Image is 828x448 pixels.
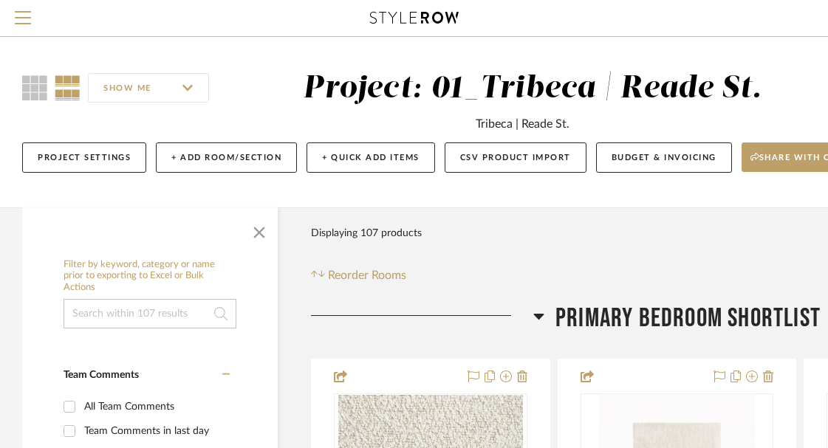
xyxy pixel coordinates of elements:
[307,142,435,173] button: + Quick Add Items
[311,218,422,248] div: Displaying 107 products
[328,266,406,284] span: Reorder Rooms
[22,142,146,173] button: Project Settings
[64,259,236,294] h6: Filter by keyword, category or name prior to exporting to Excel or Bulk Actions
[244,215,274,244] button: Close
[303,73,762,104] div: Project: 01_Tribeca | Reade St.
[311,266,406,284] button: Reorder Rooms
[156,142,297,173] button: + Add Room/Section
[64,299,236,328] input: Search within 107 results
[476,115,569,133] div: Tribeca | Reade St.
[84,395,226,418] div: All Team Comments
[84,419,226,443] div: Team Comments in last day
[555,303,821,334] span: Primary Bedroom SHORTLIST
[596,142,732,173] button: Budget & Invoicing
[445,142,586,173] button: CSV Product Import
[64,370,139,380] span: Team Comments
